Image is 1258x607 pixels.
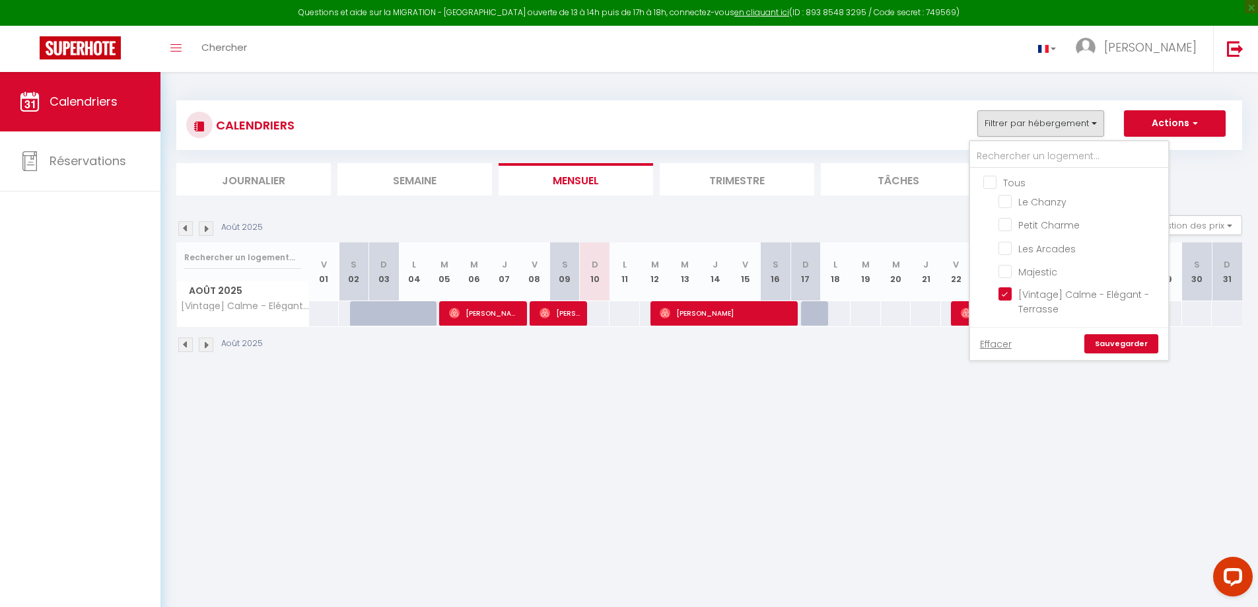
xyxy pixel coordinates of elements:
[470,258,478,271] abbr: M
[459,242,489,301] th: 06
[179,301,311,311] span: [Vintage] Calme - Elégant - Terrasse
[50,93,118,110] span: Calendriers
[821,163,975,196] li: Tâches
[201,40,247,54] span: Chercher
[833,258,837,271] abbr: L
[177,281,308,301] span: Août 2025
[862,258,870,271] abbr: M
[502,258,507,271] abbr: J
[176,163,331,196] li: Journalier
[742,258,748,271] abbr: V
[221,221,263,234] p: Août 2025
[760,242,790,301] th: 16
[449,301,520,326] span: [PERSON_NAME]
[623,258,627,271] abbr: L
[429,242,460,301] th: 05
[499,163,653,196] li: Mensuel
[1018,288,1149,316] span: [Vintage] Calme - Elégant - Terrasse
[923,258,928,271] abbr: J
[892,258,900,271] abbr: M
[640,242,670,301] th: 12
[681,258,689,271] abbr: M
[713,258,718,271] abbr: J
[184,246,301,269] input: Rechercher un logement...
[309,242,339,301] th: 01
[40,36,121,59] img: Super Booking
[532,258,538,271] abbr: V
[1212,242,1242,301] th: 31
[977,110,1104,137] button: Filtrer par hébergement
[734,7,789,18] a: en cliquant ici
[610,242,640,301] th: 11
[1076,38,1096,57] img: ...
[1104,39,1197,55] span: [PERSON_NAME]
[660,301,791,326] span: [PERSON_NAME]
[660,163,814,196] li: Trimestre
[773,258,779,271] abbr: S
[1124,110,1226,137] button: Actions
[399,242,429,301] th: 04
[213,110,295,140] h3: CALENDRIERS
[1018,266,1057,279] span: Majestic
[369,242,400,301] th: 03
[802,258,809,271] abbr: D
[520,242,550,301] th: 08
[337,163,492,196] li: Semaine
[50,153,126,169] span: Réservations
[969,140,1170,362] div: Filtrer par hébergement
[1182,242,1212,301] th: 30
[1194,258,1200,271] abbr: S
[700,242,730,301] th: 14
[821,242,851,301] th: 18
[651,258,659,271] abbr: M
[961,301,1001,326] span: [PERSON_NAME]
[192,26,257,72] a: Chercher
[339,242,369,301] th: 02
[980,337,1012,351] a: Effacer
[351,258,357,271] abbr: S
[321,258,327,271] abbr: V
[412,258,416,271] abbr: L
[580,242,610,301] th: 10
[380,258,387,271] abbr: D
[790,242,821,301] th: 17
[911,242,941,301] th: 21
[1224,258,1230,271] abbr: D
[1227,40,1243,57] img: logout
[953,258,959,271] abbr: V
[851,242,881,301] th: 19
[1018,242,1076,256] span: Les Arcades
[592,258,598,271] abbr: D
[881,242,911,301] th: 20
[730,242,761,301] th: 15
[1066,26,1213,72] a: ... [PERSON_NAME]
[549,242,580,301] th: 09
[540,301,580,326] span: [PERSON_NAME]
[941,242,971,301] th: 22
[489,242,520,301] th: 07
[440,258,448,271] abbr: M
[1144,215,1242,235] button: Gestion des prix
[670,242,701,301] th: 13
[1084,334,1158,354] a: Sauvegarder
[1203,552,1258,607] iframe: LiveChat chat widget
[970,145,1168,168] input: Rechercher un logement...
[221,338,263,350] p: Août 2025
[562,258,568,271] abbr: S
